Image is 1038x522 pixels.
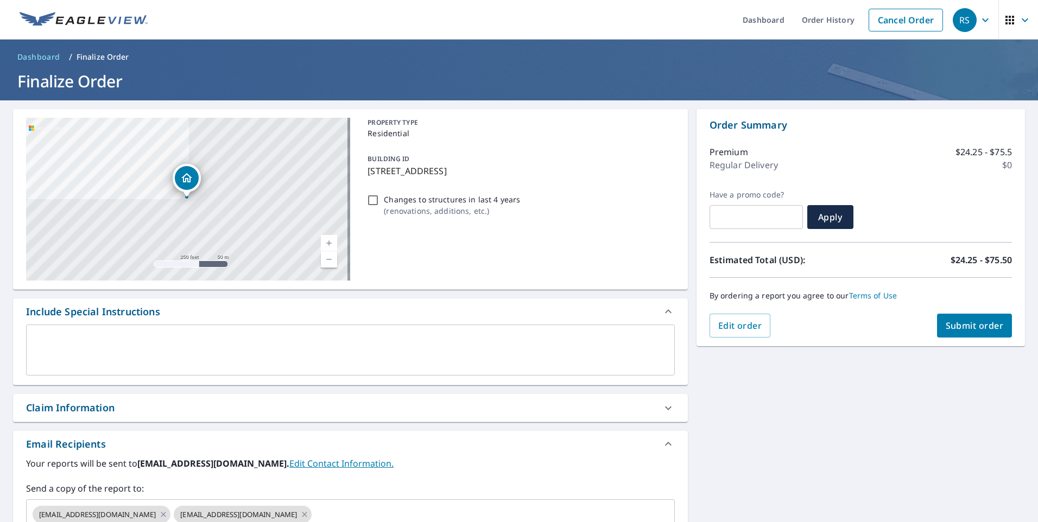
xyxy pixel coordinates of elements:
[384,205,520,217] p: ( renovations, additions, etc. )
[173,164,201,198] div: Dropped pin, building 1, Residential property, 12283 Granada Way Woodbridge, VA 22192
[13,298,688,324] div: Include Special Instructions
[321,251,337,268] a: Current Level 17, Zoom Out
[710,190,803,200] label: Have a promo code?
[321,235,337,251] a: Current Level 17, Zoom In
[174,510,303,520] span: [EMAIL_ADDRESS][DOMAIN_NAME]
[289,457,394,469] a: EditContactInfo
[807,205,853,229] button: Apply
[937,314,1012,338] button: Submit order
[26,482,675,495] label: Send a copy of the report to:
[368,118,670,128] p: PROPERTY TYPE
[951,253,1012,266] p: $24.25 - $75.50
[26,457,675,470] label: Your reports will be sent to
[368,164,670,177] p: [STREET_ADDRESS]
[26,304,160,319] div: Include Special Instructions
[710,253,861,266] p: Estimated Total (USD):
[20,12,148,28] img: EV Logo
[13,70,1025,92] h1: Finalize Order
[368,154,409,163] p: BUILDING ID
[710,314,771,338] button: Edit order
[26,400,115,415] div: Claim Information
[710,158,778,171] p: Regular Delivery
[384,194,520,205] p: Changes to structures in last 4 years
[816,211,845,223] span: Apply
[137,457,289,469] b: [EMAIL_ADDRESS][DOMAIN_NAME].
[718,320,762,332] span: Edit order
[33,510,162,520] span: [EMAIL_ADDRESS][DOMAIN_NAME]
[953,8,977,32] div: RS
[17,52,60,62] span: Dashboard
[849,290,897,301] a: Terms of Use
[13,431,688,457] div: Email Recipients
[13,48,1025,66] nav: breadcrumb
[710,291,1012,301] p: By ordering a report you agree to our
[69,50,72,63] li: /
[710,145,748,158] p: Premium
[946,320,1004,332] span: Submit order
[26,437,106,451] div: Email Recipients
[368,128,670,139] p: Residential
[955,145,1012,158] p: $24.25 - $75.5
[869,9,943,31] a: Cancel Order
[1002,158,1012,171] p: $0
[77,52,129,62] p: Finalize Order
[710,118,1012,132] p: Order Summary
[13,48,65,66] a: Dashboard
[13,394,688,422] div: Claim Information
